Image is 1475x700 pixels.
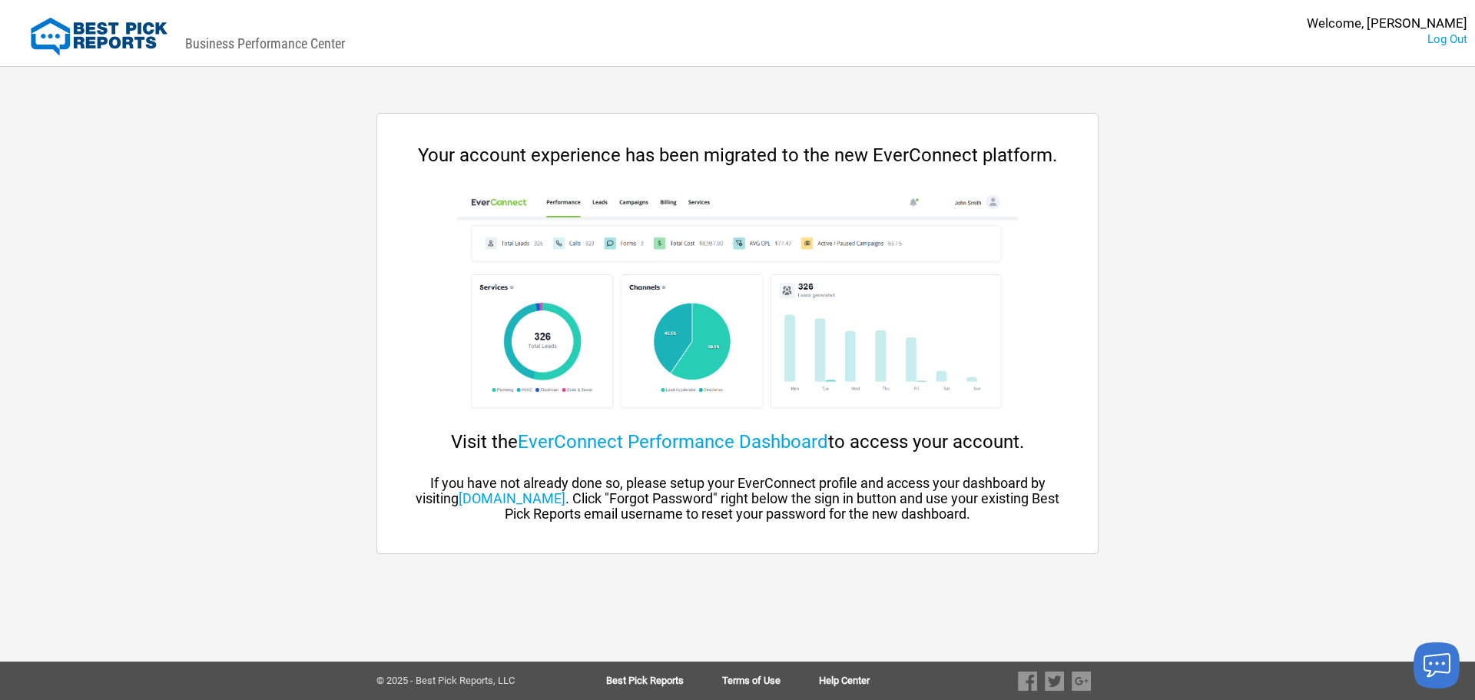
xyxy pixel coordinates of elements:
div: Your account experience has been migrated to the new EverConnect platform. [408,144,1067,166]
a: EverConnect Performance Dashboard [518,431,828,453]
div: Welcome, [PERSON_NAME] [1307,15,1467,32]
a: Log Out [1427,32,1467,46]
div: Visit the to access your account. [408,431,1067,453]
button: Launch chat [1414,642,1460,688]
img: Best Pick Reports Logo [31,18,167,56]
a: Terms of Use [722,675,819,686]
div: If you have not already done so, please setup your EverConnect profile and access your dashboard ... [408,476,1067,522]
div: © 2025 - Best Pick Reports, LLC [376,675,557,686]
a: Best Pick Reports [606,675,722,686]
a: [DOMAIN_NAME] [459,490,565,506]
a: Help Center [819,675,870,686]
img: cp-dashboard.png [457,189,1017,420]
